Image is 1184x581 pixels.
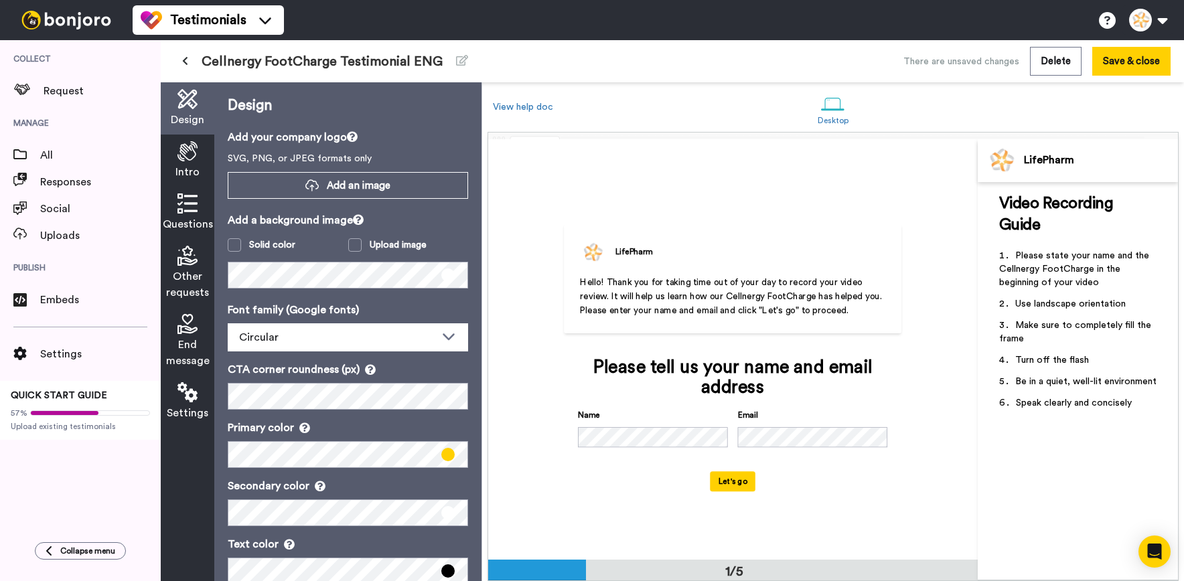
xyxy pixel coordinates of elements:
[11,391,107,400] span: QUICK START GUIDE
[11,421,150,432] span: Upload existing testimonials
[702,562,766,581] div: 1/5
[1024,154,1177,167] div: LifePharm
[903,55,1019,68] div: There are unsaved changes
[171,112,204,128] span: Design
[999,321,1154,343] span: Make sure to completely fill the frame
[40,147,161,163] span: All
[1030,47,1082,76] button: Delete
[1015,355,1089,365] span: Turn off the flash
[202,52,443,71] span: Cellnergy FootCharge Testimonial ENG
[228,129,468,145] p: Add your company logo
[141,9,162,31] img: tm-color.svg
[239,332,279,343] span: Circular
[40,346,161,362] span: Settings
[1092,47,1171,76] button: Save & close
[580,278,883,301] span: Hello! Thank you for taking time out of your day to record your video review. It will help us lea...
[228,302,468,318] p: Font family (Google fonts)
[228,212,468,228] p: Add a background image
[60,546,115,556] span: Collapse menu
[1016,398,1132,408] span: Speak clearly and concisely
[170,11,246,29] span: Testimonials
[163,216,213,232] span: Questions
[370,238,427,252] div: Upload image
[327,179,390,193] span: Add an image
[44,83,161,99] span: Request
[493,102,553,112] a: View help doc
[35,542,126,560] button: Collapse menu
[228,536,468,552] p: Text color
[811,86,856,132] a: Desktop
[228,96,468,116] p: Design
[818,116,849,125] div: Desktop
[228,361,468,378] p: CTA corner roundness (px)
[249,238,295,252] div: Solid color
[40,201,161,217] span: Social
[40,292,161,308] span: Embeds
[985,145,1017,177] img: Profile Image
[228,172,468,199] button: Add an image
[578,357,887,398] div: Please tell us your name and email address
[167,405,208,421] span: Settings
[1015,299,1126,309] span: Use landscape orientation
[40,174,161,190] span: Responses
[578,410,600,422] label: Name
[228,420,468,436] p: Primary color
[166,337,210,369] span: End message
[16,11,117,29] img: bj-logo-header-white.svg
[175,164,200,180] span: Intro
[711,472,756,492] button: Let's go
[999,195,1117,233] span: Video Recording Guide
[11,408,27,418] span: 57%
[999,251,1152,287] span: Please state your name and the Cellnergy FootCharge in the beginning of your video
[1138,535,1171,568] div: Open Intercom Messenger
[228,478,468,494] p: Secondary color
[1015,377,1157,386] span: Be in a quiet, well-lit environment
[40,228,161,244] span: Uploads
[615,246,653,258] div: LifePharm
[228,152,468,165] p: SVG, PNG, or JPEG formats only
[738,410,758,422] label: Email
[166,268,209,301] span: Other requests
[580,306,849,315] span: Please enter your name and email and click "Let's go" to proceed.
